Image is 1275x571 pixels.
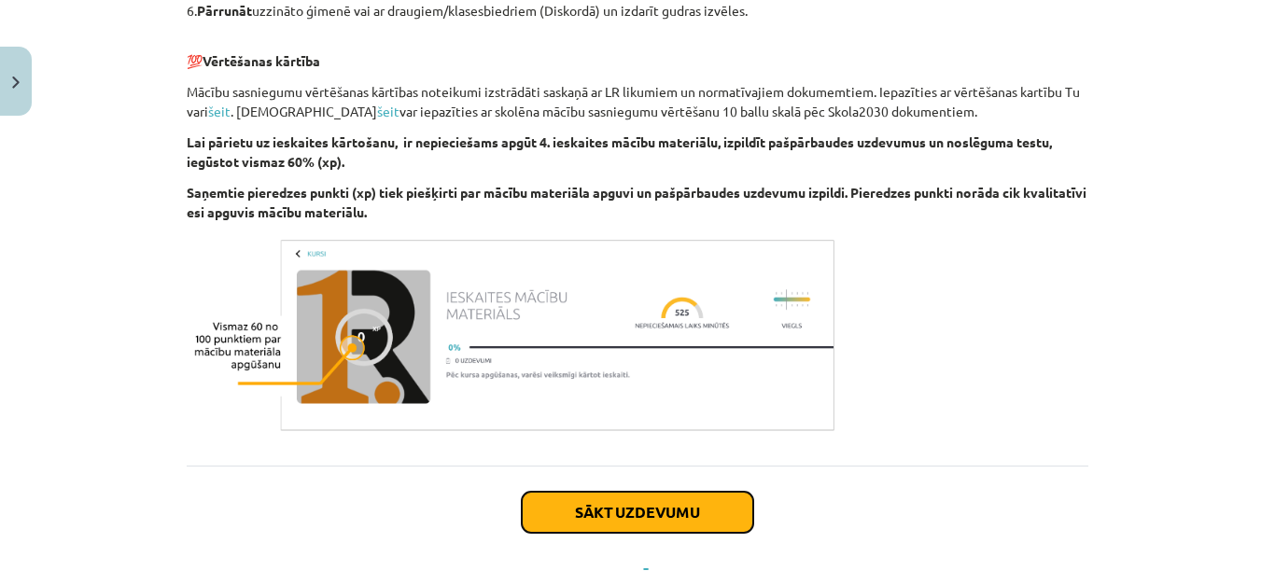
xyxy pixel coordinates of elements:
[208,103,231,119] a: šeit
[187,133,1052,170] b: Lai pārietu uz ieskaites kārtošanu, ir nepieciešams apgūt 4. ieskaites mācību materiālu, izpildīt...
[12,77,20,89] img: icon-close-lesson-0947bae3869378f0d4975bcd49f059093ad1ed9edebbc8119c70593378902aed.svg
[377,103,399,119] a: šeit
[187,184,1086,220] b: Saņemtie pieredzes punkti (xp) tiek piešķirti par mācību materiāla apguvi un pašpārbaudes uzdevum...
[203,52,320,69] b: Vērtēšanas kārtība
[187,82,1088,121] p: Mācību sasniegumu vērtēšanas kārtības noteikumi izstrādāti saskaņā ar LR likumiem un normatīvajie...
[522,492,753,533] button: Sākt uzdevumu
[187,32,1088,71] p: 💯
[197,2,252,19] b: Pārrunāt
